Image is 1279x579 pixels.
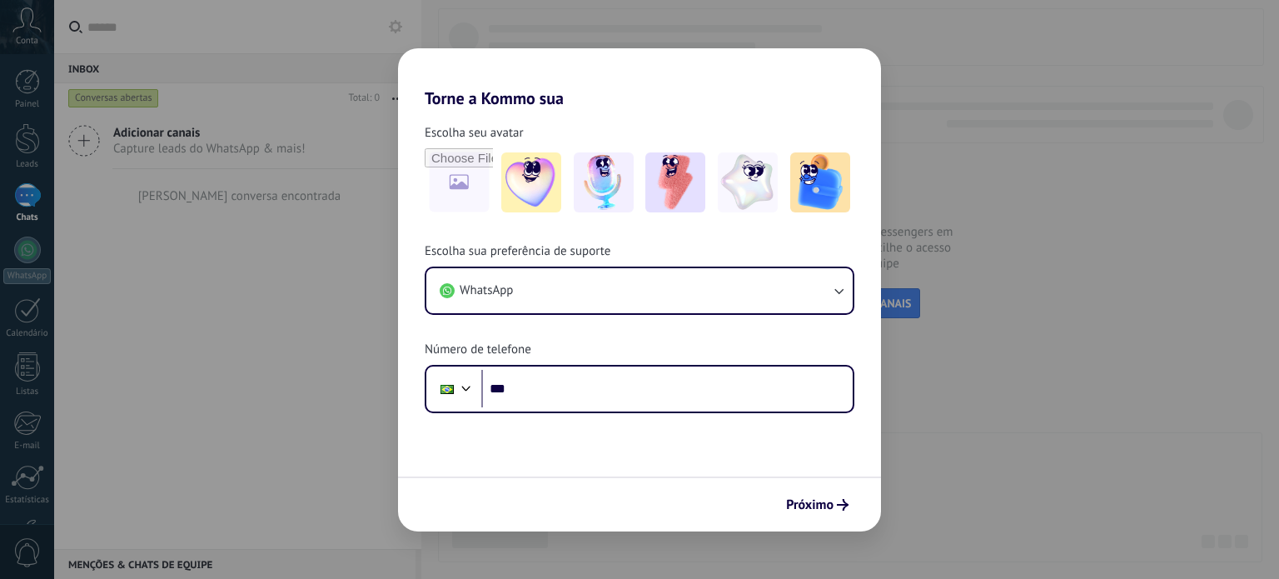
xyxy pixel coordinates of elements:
[779,491,856,519] button: Próximo
[501,152,561,212] img: -1.jpeg
[574,152,634,212] img: -2.jpeg
[425,125,524,142] span: Escolha seu avatar
[398,48,881,108] h2: Torne a Kommo sua
[425,342,531,358] span: Número de telefone
[718,152,778,212] img: -4.jpeg
[425,243,610,260] span: Escolha sua preferência de suporte
[460,282,513,299] span: WhatsApp
[645,152,705,212] img: -3.jpeg
[431,372,463,407] div: Brazil: + 55
[786,499,834,511] span: Próximo
[790,152,850,212] img: -5.jpeg
[426,268,853,313] button: WhatsApp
